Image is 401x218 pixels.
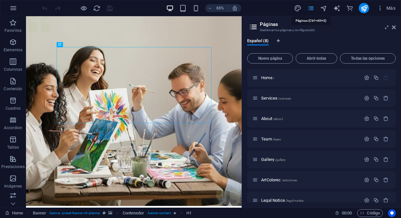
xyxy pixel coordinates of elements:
[7,145,19,150] p: Tablas
[383,157,389,162] div: Eliminar
[278,97,291,100] span: /services
[282,178,298,182] span: /artcolorec
[5,28,21,33] p: Favoritos
[6,106,21,111] p: Cuadros
[259,157,361,162] div: Gallery/gallery
[299,56,334,60] span: Abrir todas
[340,53,396,64] button: Todas las opciones
[364,75,369,80] div: Configuración
[373,157,379,162] div: Duplicar
[373,177,379,183] div: Duplicar
[261,137,281,141] span: Haz clic para abrir la página
[261,177,297,182] span: Haz clic para abrir la página
[364,198,369,203] div: Configuración
[247,38,396,51] div: Pestañas de idiomas
[373,95,379,101] div: Duplicar
[247,37,269,46] span: Español (8)
[357,209,383,217] button: Código
[373,136,379,142] div: Duplicar
[259,198,361,202] div: Legal Notice/legal-notice
[377,5,395,11] span: Más
[359,3,369,13] button: publish
[333,5,341,12] i: AI Writer
[360,209,380,217] span: Código
[383,75,389,80] div: La página principal no puede eliminarse
[215,4,225,12] h6: 65%
[4,86,22,91] p: Contenido
[247,53,293,64] button: Nueva página
[261,198,303,203] span: Haz clic para abrir la página
[259,116,361,121] div: About/about
[232,5,238,11] i: Al redimensionar, ajustar el nivel de zoom automáticamente para ajustarse al dispositivo elegido.
[33,209,47,217] span: Haz clic para seleccionar y doble clic para editar
[273,76,274,80] span: /
[259,137,361,141] div: Team/team
[250,56,290,60] span: Nueva página
[173,211,176,215] i: El elemento contiene una animación
[261,75,274,80] span: Haz clic para abrir la página
[374,3,398,13] button: Más
[320,5,327,12] i: Navegador
[93,4,100,12] button: reload
[4,47,22,53] p: Elementos
[103,211,106,215] i: Este elemento es un preajuste personalizable
[346,4,354,12] button: commerce
[383,95,389,101] div: Eliminar
[383,116,389,121] div: Eliminar
[383,136,389,142] div: Eliminar
[49,209,100,217] span: . banner .preset-banner-v3-planner
[346,5,354,12] i: Comercio
[108,211,112,215] i: Este elemento contiene un fondo
[343,56,393,60] span: Todas las opciones
[261,96,291,101] span: Haz clic para abrir la página
[383,177,389,183] div: Eliminar
[383,198,389,203] div: Eliminar
[186,209,192,217] span: Haz clic para seleccionar y doble clic para editar
[364,95,369,101] div: Configuración
[333,4,341,12] button: text_generator
[286,199,304,202] span: /legal-notice
[373,198,379,203] div: Duplicar
[373,116,379,121] div: Duplicar
[1,164,24,169] p: Prestaciones
[364,116,369,121] div: Configuración
[123,209,144,217] span: Haz clic para seleccionar y doble clic para editar
[342,209,352,217] span: 00 00
[273,117,283,121] span: /about
[93,5,100,12] i: Volver a cargar página
[335,209,352,217] h6: Tiempo de la sesión
[273,138,281,141] span: /team
[33,209,192,217] nav: breadcrumb
[364,136,369,142] div: Configuración
[259,178,361,182] div: ArtColorec/artcolorec
[275,158,286,162] span: /gallery
[259,76,361,80] div: Home/
[4,184,22,189] p: Imágenes
[364,177,369,183] div: Configuración
[294,5,301,12] i: Diseño (Ctrl+Alt+Y)
[346,211,347,215] span: :
[80,4,87,12] button: Haz clic para salir del modo de previsualización y seguir editando
[373,75,379,80] div: Duplicar
[388,209,396,217] button: Usercentrics
[294,4,301,12] button: design
[307,4,314,12] button: pages
[5,209,23,217] a: Haz clic para cancelar la selección y doble clic para abrir páginas
[320,4,327,12] button: navigator
[364,157,369,162] div: Configuración
[260,21,396,27] h2: Páginas
[259,96,361,100] div: Services/services
[4,67,22,72] p: Columnas
[147,209,170,217] span: . banner-content
[261,116,283,121] span: Haz clic para abrir la página
[205,4,228,12] button: 65%
[261,157,286,162] span: Haz clic para abrir la página
[360,5,368,12] i: Publicar
[296,53,337,64] button: Abrir todas
[260,27,383,33] h3: Gestionar tus páginas y configuración
[4,125,22,130] p: Accordion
